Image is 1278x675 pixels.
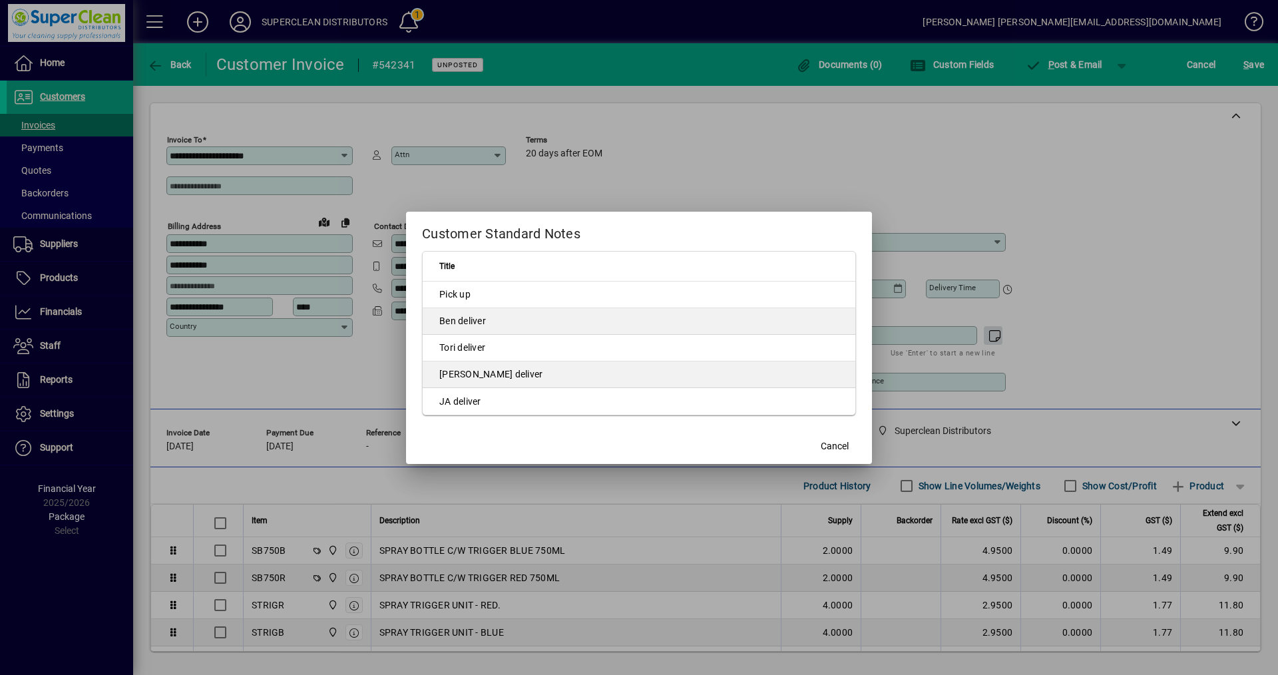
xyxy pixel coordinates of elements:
[821,439,849,453] span: Cancel
[423,361,855,388] td: [PERSON_NAME] deliver
[439,259,455,274] span: Title
[423,308,855,335] td: Ben deliver
[813,435,856,459] button: Cancel
[423,388,855,415] td: JA deliver
[423,335,855,361] td: Tori deliver
[423,282,855,308] td: Pick up
[406,212,872,250] h2: Customer Standard Notes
